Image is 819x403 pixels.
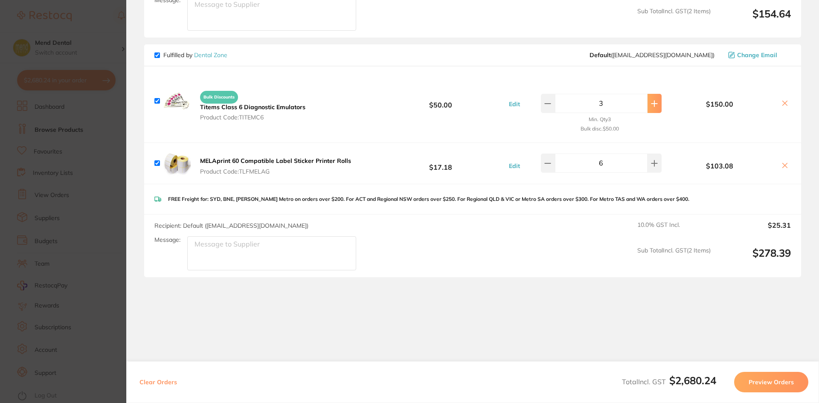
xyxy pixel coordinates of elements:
b: Titems Class 6 Diagnostic Emulators [200,103,305,111]
span: 10.0 % GST Incl. [637,221,711,240]
a: Dental Zone [194,51,227,59]
img: ZXY3cmZ6YQ [163,87,191,115]
button: Edit [506,100,523,108]
span: Change Email [737,52,777,58]
label: Message: [154,236,180,244]
button: Preview Orders [734,372,808,392]
p: Fulfilled by [163,52,227,58]
button: Edit [506,162,523,170]
b: MELAprint 60 Compatible Label Sticker Printer Rolls [200,157,351,165]
button: Change Email [726,51,791,59]
span: Total Incl. GST [622,377,716,386]
small: Bulk disc. $50.00 [581,126,619,132]
span: Bulk Discounts [200,91,238,104]
output: $278.39 [717,247,791,270]
span: Product Code: TITEMC6 [200,114,305,121]
b: $150.00 [664,100,775,108]
b: $103.08 [664,162,775,170]
span: Sub Total Incl. GST ( 2 Items) [637,247,711,270]
button: Bulk Discounts Titems Class 6 Diagnostic Emulators Product Code:TITEMC6 [197,87,308,121]
span: Product Code: TLFMELAG [200,168,351,175]
b: $17.18 [377,155,504,171]
button: MELAprint 60 Compatible Label Sticker Printer Rolls Product Code:TLFMELAG [197,157,354,175]
b: Default [590,51,611,59]
output: $25.31 [717,221,791,240]
output: $154.64 [717,8,791,31]
b: $2,680.24 [669,374,716,387]
span: hello@dentalzone.com.au [590,52,714,58]
b: $50.00 [377,93,504,109]
span: Sub Total Incl. GST ( 2 Items) [637,8,711,31]
p: FREE Freight for: SYD, BNE, [PERSON_NAME] Metro on orders over $200. For ACT and Regional NSW ord... [168,196,689,202]
img: Z3VwbHY0dg [163,150,191,177]
span: Recipient: Default ( [EMAIL_ADDRESS][DOMAIN_NAME] ) [154,222,308,229]
small: Min. Qty 3 [589,116,611,122]
button: Clear Orders [137,372,180,392]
